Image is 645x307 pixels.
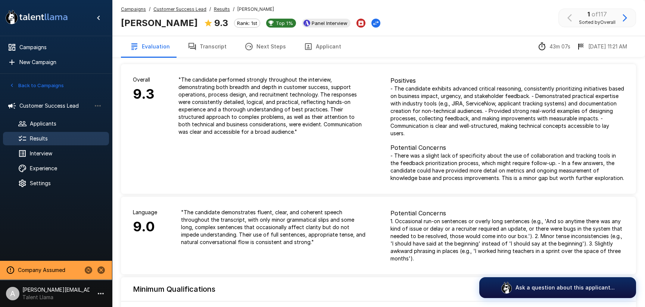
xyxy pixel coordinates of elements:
button: Change Stage [371,19,380,28]
span: Sorted by Overall [579,19,616,26]
span: of 117 [592,10,607,18]
p: Positives [390,76,624,85]
h6: 9.0 [133,216,157,238]
b: 1 [588,10,590,18]
b: [PERSON_NAME] [121,18,198,28]
button: Next Steps [236,36,295,57]
div: The time between starting and completing the interview [537,42,570,51]
button: Archive Applicant [356,19,365,28]
p: 43m 07s [549,43,570,50]
p: - The candidate exhibits advanced critical reasoning, consistently prioritizing initiatives based... [390,85,624,137]
h6: Minimum Qualifications [133,283,215,295]
p: " The candidate demonstrates fluent, clear, and coherent speech throughout the transcript, with o... [181,209,367,246]
p: Potential Concerns [390,143,624,152]
p: Potential Concerns [390,209,624,218]
button: Evaluation [121,36,179,57]
div: View profile in Ashby [302,19,350,28]
span: [PERSON_NAME] [237,6,274,13]
span: / [233,6,234,13]
button: Transcript [179,36,236,57]
div: The date and time when the interview was completed [576,42,627,51]
p: Overall [133,76,155,83]
button: Applicant [295,36,350,57]
p: 1. Occasional run-on sentences or overly long sentences (e.g., 'And so anytime there was any kind... [390,218,624,262]
h6: 9.3 [133,83,155,105]
p: [DATE] 11:21 AM [588,43,627,50]
u: Campaigns [121,6,146,12]
p: - There was a slight lack of specificity about the use of collaboration and tracking tools in the... [390,152,624,182]
span: / [209,6,211,13]
p: Language [133,209,157,216]
button: Ask a question about this applicant... [479,277,636,298]
span: Top 1% [273,20,296,26]
img: logo_glasses@2x.png [501,282,512,294]
img: ashbyhq_logo.jpeg [303,20,310,26]
span: Panel Interview [309,20,350,26]
p: Ask a question about this applicant... [515,284,615,291]
p: " The candidate performed strongly throughout the interview, demonstrating both breadth and depth... [178,76,367,136]
b: 9.3 [214,18,228,28]
span: Rank: 1st [234,20,260,26]
span: / [149,6,150,13]
u: Results [214,6,230,12]
u: Customer Success Lead [153,6,206,12]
